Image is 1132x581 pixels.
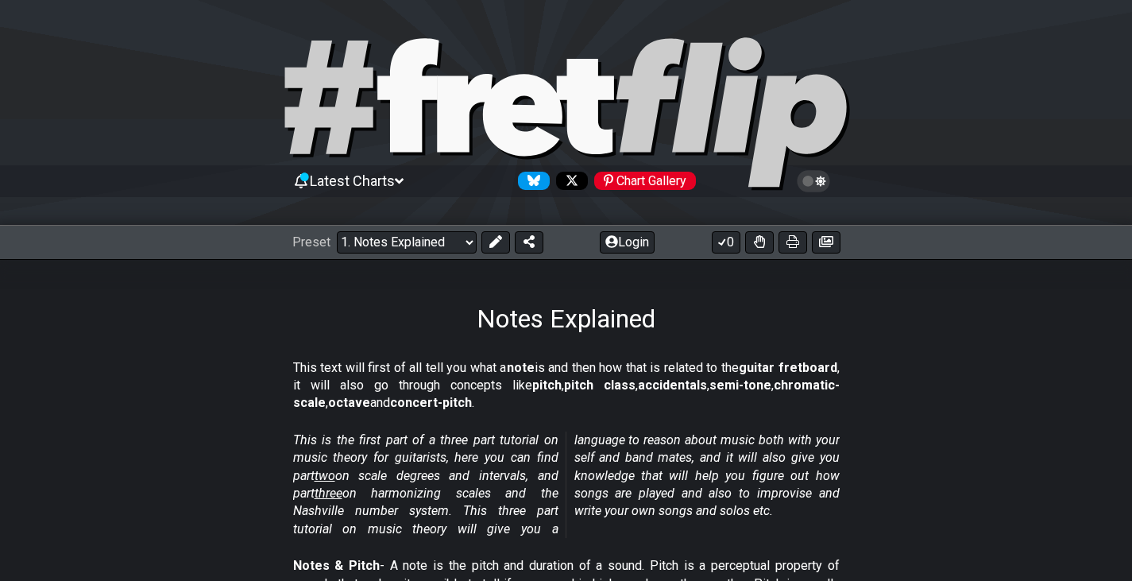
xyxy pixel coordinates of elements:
[515,231,543,254] button: Share Preset
[512,172,550,190] a: Follow #fretflip at Bluesky
[564,378,636,393] strong: pitch class
[293,558,380,573] strong: Notes & Pitch
[315,486,342,501] span: three
[310,172,395,189] span: Latest Charts
[481,231,510,254] button: Edit Preset
[477,304,655,334] h1: Notes Explained
[812,231,840,254] button: Create image
[337,231,477,254] select: Preset
[638,378,707,393] strong: accidentals
[550,172,588,190] a: Follow #fretflip at X
[594,172,696,190] div: Chart Gallery
[293,432,840,536] em: This is the first part of a three part tutorial on music theory for guitarists, here you can find...
[588,172,696,190] a: #fretflip at Pinterest
[328,395,370,410] strong: octave
[805,174,823,188] span: Toggle light / dark theme
[778,231,807,254] button: Print
[292,234,330,250] span: Preset
[315,468,335,483] span: two
[507,360,535,375] strong: note
[390,395,472,410] strong: concert-pitch
[600,231,655,254] button: Login
[293,359,840,413] p: This text will first of all tell you what a is and then how that is related to the , it will also...
[709,378,771,393] strong: semi-tone
[739,360,837,375] strong: guitar fretboard
[712,231,740,254] button: 0
[745,231,774,254] button: Toggle Dexterity for all fretkits
[532,378,562,393] strong: pitch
